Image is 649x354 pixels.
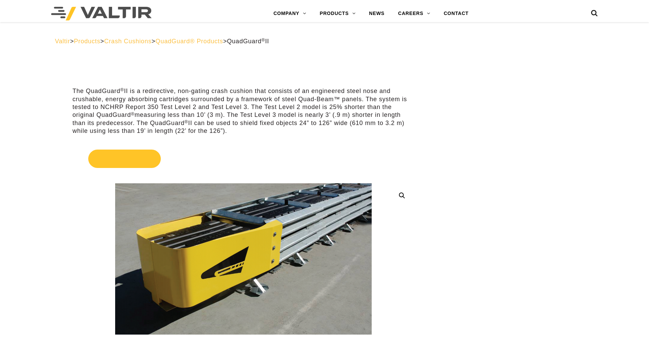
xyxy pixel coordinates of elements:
sup: ® [185,119,188,124]
h1: QuadGuard II [73,68,414,82]
a: PRODUCTS [313,7,362,20]
a: QuadGuard® Products [155,38,223,45]
a: COMPANY [267,7,313,20]
a: NEWS [362,7,391,20]
a: Get Quote [73,141,414,176]
a: Products [74,38,100,45]
div: > > > > [55,37,594,45]
sup: ® [131,111,135,117]
sup: ® [120,87,124,92]
p: The QuadGuard II is a redirective, non-gating crash cushion that consists of an engineered steel ... [73,87,414,135]
span: Get Quote [88,150,161,168]
a: Valtir [55,38,70,45]
span: QuadGuard II [227,38,269,45]
sup: ® [159,67,167,78]
a: CAREERS [391,7,437,20]
a: CONTACT [437,7,475,20]
a: Crash Cushions [104,38,152,45]
img: Valtir [51,7,152,20]
sup: ® [262,37,265,43]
